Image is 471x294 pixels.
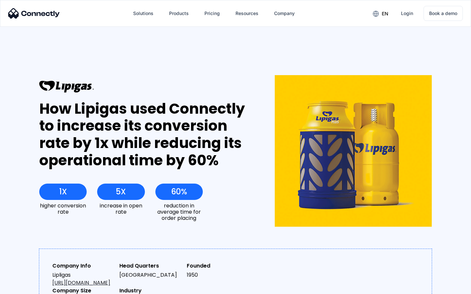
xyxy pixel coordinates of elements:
aside: Language selected: English [7,283,39,292]
div: Login [401,9,413,18]
a: [URL][DOMAIN_NAME] [52,279,110,286]
div: Lipligas [52,271,114,287]
div: increase in open rate [97,203,145,215]
div: reduction in average time for order placing [155,203,203,221]
div: Pricing [204,9,220,18]
div: Resources [235,9,258,18]
div: [GEOGRAPHIC_DATA] [119,271,181,279]
div: Company Info [52,262,114,270]
div: Founded [187,262,249,270]
div: How Lipigas used Connectly to increase its conversion rate by 1x while reducing its operational t... [39,100,251,169]
a: Book a demo [424,6,463,21]
div: en [382,9,388,18]
div: 1X [59,187,67,196]
a: Pricing [199,6,225,21]
div: 5X [116,187,126,196]
div: Company [274,9,295,18]
div: Head Quarters [119,262,181,270]
div: Solutions [133,9,153,18]
div: Products [169,9,189,18]
div: 60% [171,187,187,196]
div: 1950 [187,271,249,279]
img: Connectly Logo [8,8,60,19]
a: Login [396,6,418,21]
ul: Language list [13,283,39,292]
div: higher conversion rate [39,203,87,215]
